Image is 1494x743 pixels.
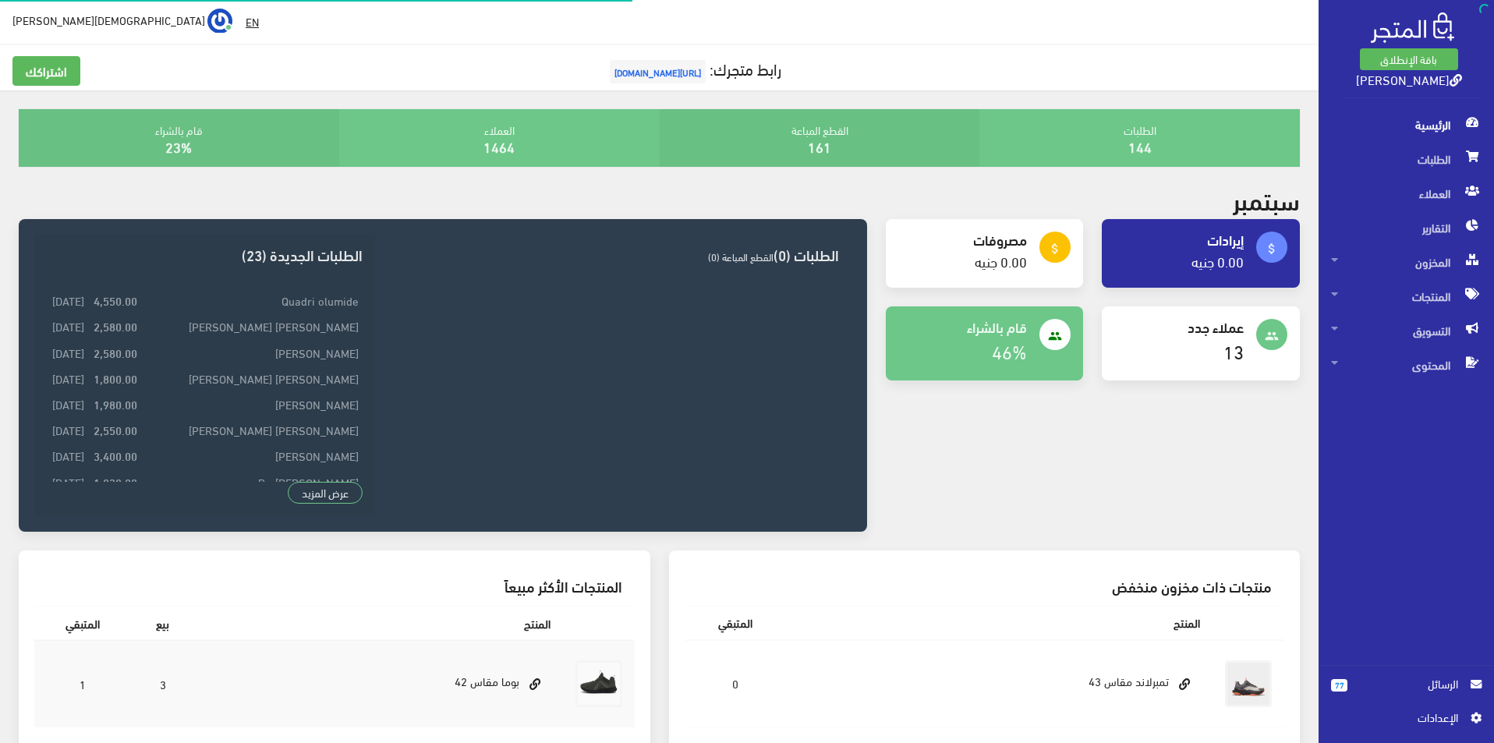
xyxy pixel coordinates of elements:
span: العملاء [1331,176,1482,211]
span: التقارير [1331,211,1482,245]
td: بوما مقاس 42 [194,640,563,727]
td: [DATE] [47,443,88,469]
strong: 1,980.00 [94,395,137,412]
strong: 2,580.00 [94,344,137,361]
div: العملاء [339,109,660,167]
a: المنتجات [1319,279,1494,313]
span: 77 [1331,679,1347,692]
span: المنتجات [1331,279,1482,313]
strong: 1,030.00 [94,473,137,490]
a: 161 [808,133,831,159]
td: [PERSON_NAME] [141,339,363,365]
strong: 2,550.00 [94,421,137,438]
u: EN [246,12,259,31]
span: الرئيسية [1331,108,1482,142]
th: المنتج [787,606,1213,639]
div: قام بالشراء [19,109,339,167]
span: المخزون [1331,245,1482,279]
a: 77 الرسائل [1331,675,1482,709]
i: attach_money [1048,242,1062,256]
strong: 3,400.00 [94,447,137,464]
a: [PERSON_NAME] [1356,68,1462,90]
a: 23% [165,133,192,159]
th: بيع [132,606,194,640]
h3: الطلبات (0) [388,247,839,262]
td: 3 [132,640,194,727]
td: [DATE] [47,313,88,339]
td: [PERSON_NAME] [PERSON_NAME] [141,313,363,339]
td: [DATE] [47,339,88,365]
h3: الطلبات الجديدة (23) [47,247,362,262]
td: [DATE] [47,288,88,313]
a: العملاء [1319,176,1494,211]
th: المتبقي [685,606,787,639]
td: 1 [34,640,132,727]
a: باقة الإنطلاق [1360,48,1458,70]
th: المنتج [194,606,563,640]
a: ... [DEMOGRAPHIC_DATA][PERSON_NAME] [12,8,232,33]
td: [DATE] [47,391,88,417]
a: 0.00 جنيه [1191,248,1244,274]
img: tmbrland-mkas-43.jpg [1225,660,1272,707]
a: 1464 [483,133,515,159]
span: [DEMOGRAPHIC_DATA][PERSON_NAME] [12,10,205,30]
a: 46% [992,334,1027,367]
td: [DATE] [47,365,88,391]
td: [PERSON_NAME] [141,443,363,469]
i: people [1265,329,1279,343]
a: الرئيسية [1319,108,1494,142]
a: اﻹعدادات [1331,709,1482,734]
h4: قام بالشراء [898,319,1028,334]
a: EN [239,8,265,36]
td: Dr. [PERSON_NAME] [141,469,363,494]
a: 13 [1223,334,1244,367]
i: attach_money [1265,242,1279,256]
a: المخزون [1319,245,1494,279]
i: people [1048,329,1062,343]
td: [PERSON_NAME] [141,391,363,417]
div: الطلبات [979,109,1300,167]
td: [DATE] [47,417,88,443]
td: Quadri olumide [141,288,363,313]
a: 144 [1128,133,1152,159]
img: boma-mkas-42.jpg [575,660,622,707]
h3: منتجات ذات مخزون منخفض [697,578,1273,593]
img: ... [207,9,232,34]
a: المحتوى [1319,348,1494,382]
span: اﻹعدادات [1344,709,1457,726]
a: عرض المزيد [288,482,363,504]
td: [PERSON_NAME] [PERSON_NAME] [141,365,363,391]
span: المحتوى [1331,348,1482,382]
h2: سبتمبر [1233,186,1300,213]
strong: 2,580.00 [94,317,137,334]
a: التقارير [1319,211,1494,245]
h3: المنتجات الأكثر مبيعاً [47,578,622,593]
img: . [1371,12,1454,43]
a: رابط متجرك:[URL][DOMAIN_NAME] [606,54,781,83]
td: [DATE] [47,469,88,494]
a: 0.00 جنيه [975,248,1027,274]
td: تمبرلاند مقاس 43 [787,640,1213,727]
span: التسويق [1331,313,1482,348]
a: الطلبات [1319,142,1494,176]
h4: مصروفات [898,232,1028,247]
h4: عملاء جدد [1114,319,1244,334]
strong: 4,550.00 [94,292,137,309]
td: 0 [685,640,787,727]
td: [PERSON_NAME] [PERSON_NAME] [141,417,363,443]
th: المتبقي [34,606,132,640]
span: [URL][DOMAIN_NAME] [610,60,706,83]
a: اشتراكك [12,56,80,86]
h4: إيرادات [1114,232,1244,247]
div: القطع المباعة [660,109,980,167]
span: القطع المباعة (0) [708,247,774,266]
span: الرسائل [1360,675,1458,692]
span: الطلبات [1331,142,1482,176]
strong: 1,800.00 [94,370,137,387]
